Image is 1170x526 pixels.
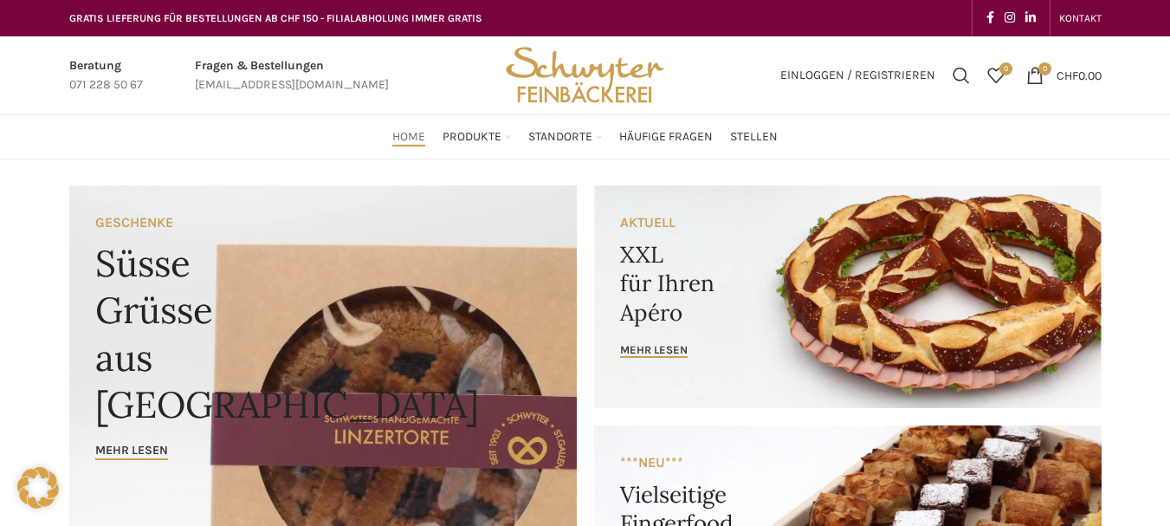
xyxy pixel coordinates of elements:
[944,58,979,93] a: Suchen
[195,56,389,95] a: Infobox link
[392,120,425,154] a: Home
[780,69,935,81] span: Einloggen / Registrieren
[443,120,511,154] a: Produkte
[1059,12,1102,24] span: KONTAKT
[1050,1,1110,36] div: Secondary navigation
[528,120,602,154] a: Standorte
[1059,1,1102,36] a: KONTAKT
[69,56,143,95] a: Infobox link
[1038,62,1051,75] span: 0
[1020,6,1041,30] a: Linkedin social link
[500,67,669,81] a: Site logo
[528,129,592,146] span: Standorte
[61,120,1110,154] div: Main navigation
[1057,68,1078,82] span: CHF
[730,120,778,154] a: Stellen
[443,129,501,146] span: Produkte
[619,129,713,146] span: Häufige Fragen
[981,6,999,30] a: Facebook social link
[392,129,425,146] span: Home
[1057,68,1102,82] bdi: 0.00
[999,6,1020,30] a: Instagram social link
[979,58,1013,93] a: 0
[979,58,1013,93] div: Meine Wunschliste
[500,36,669,114] img: Bäckerei Schwyter
[619,120,713,154] a: Häufige Fragen
[594,185,1102,408] a: Banner link
[772,58,944,93] a: Einloggen / Registrieren
[730,129,778,146] span: Stellen
[1018,58,1110,93] a: 0 CHF0.00
[69,12,482,24] span: GRATIS LIEFERUNG FÜR BESTELLUNGEN AB CHF 150 - FILIALABHOLUNG IMMER GRATIS
[999,62,1012,75] span: 0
